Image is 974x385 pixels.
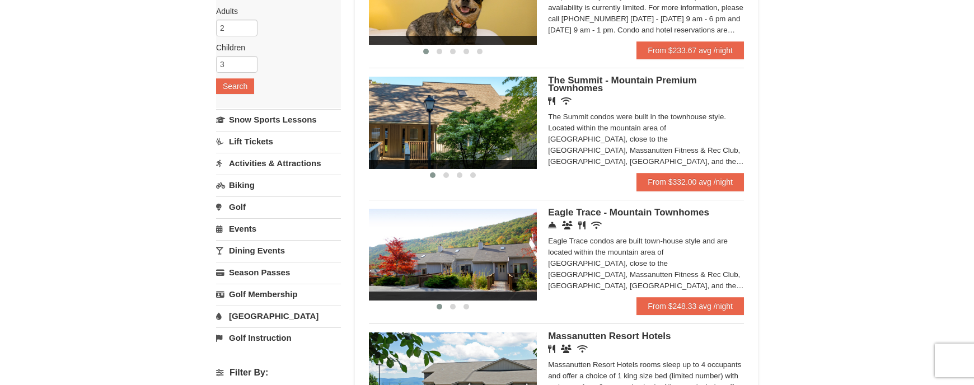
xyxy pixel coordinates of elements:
[548,207,709,218] span: Eagle Trace - Mountain Townhomes
[562,221,573,229] i: Conference Facilities
[591,221,602,229] i: Wireless Internet (free)
[636,41,744,59] a: From $233.67 avg /night
[548,236,744,292] div: Eagle Trace condos are built town-house style and are located within the mountain area of [GEOGRA...
[548,221,556,229] i: Concierge Desk
[548,75,696,93] span: The Summit - Mountain Premium Townhomes
[577,345,588,353] i: Wireless Internet (free)
[216,175,341,195] a: Biking
[216,131,341,152] a: Lift Tickets
[548,331,671,341] span: Massanutten Resort Hotels
[216,327,341,348] a: Golf Instruction
[216,218,341,239] a: Events
[216,368,341,378] h4: Filter By:
[578,221,586,229] i: Restaurant
[216,262,341,283] a: Season Passes
[636,173,744,191] a: From $332.00 avg /night
[561,345,572,353] i: Banquet Facilities
[216,284,341,304] a: Golf Membership
[548,111,744,167] div: The Summit condos were built in the townhouse style. Located within the mountain area of [GEOGRAP...
[216,196,341,217] a: Golf
[548,345,555,353] i: Restaurant
[216,6,333,17] label: Adults
[636,297,744,315] a: From $248.33 avg /night
[216,109,341,130] a: Snow Sports Lessons
[216,240,341,261] a: Dining Events
[216,306,341,326] a: [GEOGRAPHIC_DATA]
[216,153,341,173] a: Activities & Attractions
[216,78,254,94] button: Search
[561,97,572,105] i: Wireless Internet (free)
[548,97,555,105] i: Restaurant
[216,42,333,53] label: Children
